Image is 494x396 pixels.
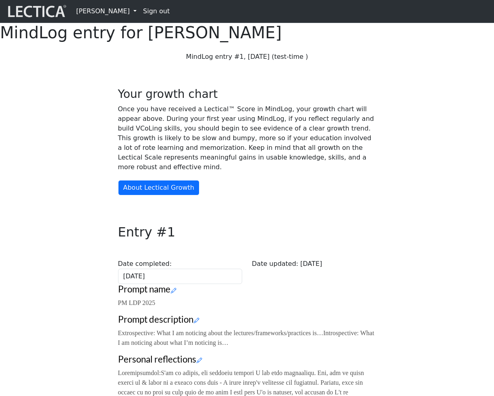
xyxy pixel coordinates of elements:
[118,52,376,62] p: MindLog entry #1, [DATE] (test-time )
[6,4,66,19] img: lecticalive
[118,354,376,365] h3: Personal reflections
[118,284,376,295] h3: Prompt name
[118,314,376,325] h3: Prompt description
[73,3,140,19] a: [PERSON_NAME]
[118,328,376,348] p: Extrospective: What I am noticing about the lectures/frameworks/practices is…Introspective: What ...
[118,298,376,308] p: PM LDP 2025
[247,259,381,284] div: Date updated: [DATE]
[118,180,199,195] button: About Lectical Growth
[118,104,376,172] p: Once you have received a Lectical™ Score in MindLog, your growth chart will appear above. During ...
[118,87,376,101] h3: Your growth chart
[140,3,173,19] a: Sign out
[113,224,381,240] h2: Entry #1
[118,259,172,269] label: Date completed:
